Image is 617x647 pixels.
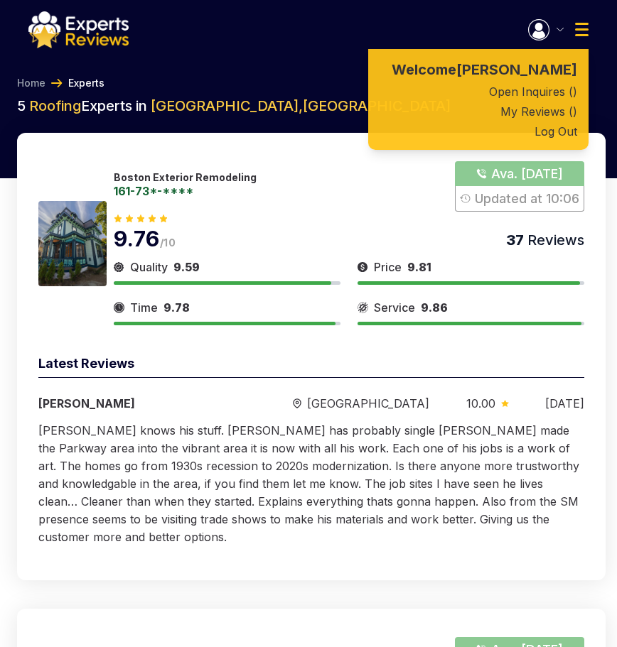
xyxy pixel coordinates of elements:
p: Boston Exterior Remodeling [114,171,257,183]
span: 9.81 [407,260,431,274]
span: 9.76 [114,226,160,251]
img: Menu Icon [557,28,564,31]
span: /10 [160,236,176,249]
span: 9.78 [163,300,190,315]
span: 37 [506,232,524,249]
h2: 5 Experts in [17,96,606,116]
span: 9.86 [421,300,448,315]
div: [PERSON_NAME] [38,395,257,412]
span: [GEOGRAPHIC_DATA] [307,395,429,412]
img: slider icon [501,400,509,407]
div: Latest Reviews [38,354,584,378]
a: Home [17,76,45,90]
span: 10.00 [466,395,495,412]
img: logo [28,11,129,48]
span: [PERSON_NAME] knows his stuff. [PERSON_NAME] has probably single [PERSON_NAME] made the Parkway a... [38,423,579,544]
div: [DATE] [545,395,584,412]
img: slider icon [114,299,124,316]
span: 9.59 [173,260,200,274]
img: slider icon [358,299,368,316]
a: My Reviews ( ) [368,102,589,121]
a: Welcome [PERSON_NAME] [368,58,589,82]
span: Time [130,299,158,316]
span: Price [374,259,402,276]
a: Experts [68,76,104,90]
button: Log Out [368,121,589,141]
img: 175888063888492.jpeg [38,201,107,286]
span: Service [374,299,415,316]
img: slider icon [358,259,368,276]
span: Roofing [29,97,81,114]
img: slider icon [114,259,124,276]
a: Open Inquires ( ) [368,82,589,102]
nav: Breadcrumb [11,76,606,90]
img: slider icon [293,398,301,409]
span: Quality [130,259,168,276]
span: Reviews [524,232,584,249]
span: [GEOGRAPHIC_DATA] , [GEOGRAPHIC_DATA] [151,97,451,114]
img: Menu Icon [528,19,549,40]
img: Menu Icon [575,23,589,36]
